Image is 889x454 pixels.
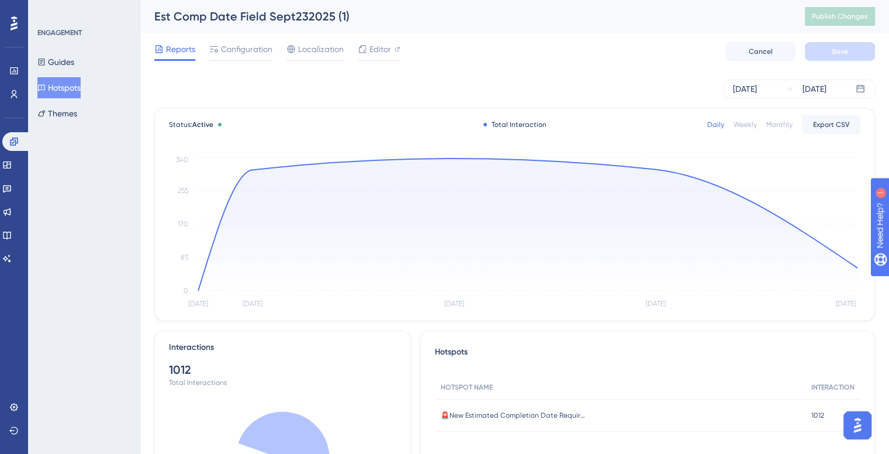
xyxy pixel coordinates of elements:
[27,3,73,17] span: Need Help?
[805,42,875,61] button: Save
[181,253,188,262] tspan: 85
[832,47,848,56] span: Save
[184,287,188,295] tspan: 0
[37,77,81,98] button: Hotspots
[749,47,773,56] span: Cancel
[81,6,85,15] div: 1
[169,120,213,129] span: Status:
[707,120,724,129] div: Daily
[154,8,776,25] div: Est Comp Date Field Sept232025 (1)
[646,300,666,308] tspan: [DATE]
[811,411,824,420] span: 1012
[725,42,795,61] button: Cancel
[805,7,875,26] button: Publish Changes
[166,42,195,56] span: Reports
[243,300,262,308] tspan: [DATE]
[178,187,188,195] tspan: 255
[169,362,396,378] div: 1012
[813,120,850,129] span: Export CSV
[435,345,468,366] span: Hotspots
[298,42,344,56] span: Localization
[734,120,757,129] div: Weekly
[192,121,213,129] span: Active
[441,411,587,420] span: 🚨New Estimated Completion Date Requirements Coming Soon!The Estimated Completion Date should refl...
[169,340,214,355] div: Interactions
[178,220,188,228] tspan: 170
[733,82,757,96] div: [DATE]
[221,42,272,56] span: Configuration
[840,408,875,443] iframe: UserGuiding AI Assistant Launcher
[836,300,856,308] tspan: [DATE]
[176,156,188,164] tspan: 340
[811,383,855,392] span: INTERACTION
[369,42,391,56] span: Editor
[444,300,464,308] tspan: [DATE]
[37,28,82,37] div: ENGAGEMENT
[441,383,493,392] span: HOTSPOT NAME
[766,120,793,129] div: Monthly
[37,51,74,73] button: Guides
[812,12,868,21] span: Publish Changes
[802,115,860,134] button: Export CSV
[37,103,77,124] button: Themes
[188,300,208,308] tspan: [DATE]
[802,82,826,96] div: [DATE]
[483,120,546,129] div: Total Interaction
